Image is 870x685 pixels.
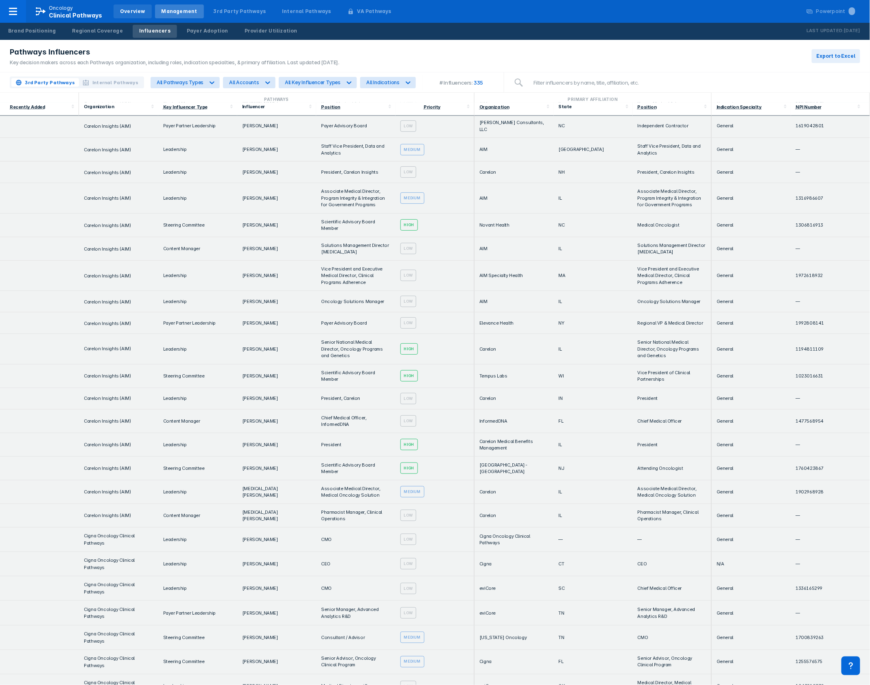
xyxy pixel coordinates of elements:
[554,312,633,334] td: NY
[158,576,237,601] td: Leadership
[84,442,131,447] a: Carelon Insights (AIM)
[712,161,791,183] td: General
[633,433,712,457] td: President
[712,364,791,388] td: General
[554,480,633,504] td: IL
[72,27,122,35] div: Regional Coverage
[791,626,870,650] td: 1700839263
[158,312,237,334] td: Payer Partner Leadership
[316,457,395,480] td: Scientific Advisory Board Member
[400,510,417,521] div: Low
[474,261,553,291] td: AIM Specialty Health
[158,528,237,552] td: Leadership
[316,388,395,410] td: President, Carelon
[316,261,395,291] td: Vice President and Executive Medical Director, Clinical Programs Adherence
[400,462,418,474] div: High
[812,49,860,63] button: Export to Excel
[633,528,712,552] td: —
[474,183,553,214] td: AIM
[633,576,712,601] td: Chief Medical Officer
[796,104,822,110] div: NPI Number
[158,410,237,433] td: Content Manager
[158,480,237,504] td: Leadership
[316,433,395,457] td: President
[400,270,417,281] div: Low
[84,513,131,518] span: Carelon Insights (AIM)
[791,601,870,625] td: —
[791,312,870,334] td: 1992808141
[316,183,395,214] td: Associate Medical Director, Program Integrity & Integration for Government Programs
[84,465,131,471] a: Carelon Insights (AIM)
[133,25,177,38] a: Influencers
[8,27,56,35] div: Brand Positioning
[554,601,633,625] td: TN
[474,528,553,552] td: Cigna Oncology Clinical Pathways
[554,388,633,410] td: IN
[237,291,316,312] td: [PERSON_NAME]
[474,214,553,237] td: Novant Health
[478,96,708,103] div: Primary Affiliation
[237,433,316,457] td: [PERSON_NAME]
[791,364,870,388] td: 1023016631
[554,214,633,237] td: NC
[400,534,417,545] div: Low
[84,273,131,279] span: Carelon Insights (AIM)
[474,576,553,601] td: eviCore
[791,138,870,161] td: —
[237,457,316,480] td: [PERSON_NAME]
[237,237,316,261] td: [PERSON_NAME]
[400,144,424,155] div: Medium
[633,334,712,364] td: Senior National Medical Director, Oncology Programs and Genetics
[316,138,395,161] td: Staff Vice President, Data and Analytics
[554,261,633,291] td: MA
[245,27,297,35] div: Provider Utilization
[316,480,395,504] td: Associate Medical Director, Medical Oncology Solution
[84,582,135,595] span: Cigna Oncology Clinical Pathways
[84,320,131,326] span: Carelon Insights (AIM)
[158,457,237,480] td: Steering Committee
[238,25,304,38] a: Provider Utilization
[84,169,131,175] span: Carelon Insights (AIM)
[791,334,870,364] td: 1194811109
[316,334,395,364] td: Senior National Medical Director, Oncology Programs and Genetics
[84,656,135,669] span: Cigna Oncology Clinical Pathways
[237,334,316,364] td: [PERSON_NAME]
[275,4,337,18] a: Internal Pathways
[158,433,237,457] td: Leadership
[84,373,131,379] a: Carelon Insights (AIM)
[554,183,633,214] td: IL
[237,601,316,625] td: [PERSON_NAME]
[633,504,712,528] td: Pharmacist Manager, Clinical Operations
[237,388,316,410] td: [PERSON_NAME]
[158,504,237,528] td: Content Manager
[158,114,237,138] td: Payer Partner Leadership
[633,138,712,161] td: Staff Vice President, Data and Analytics
[84,104,148,109] div: Organization
[712,114,791,138] td: General
[84,222,131,228] a: Carelon Insights (AIM)
[366,79,400,85] div: All Indications
[84,533,135,546] span: Cigna Oncology Clinical Pathways
[633,388,712,410] td: President
[791,504,870,528] td: —
[712,388,791,410] td: General
[712,183,791,214] td: General
[282,8,331,15] div: Internal Pathways
[474,410,553,433] td: InformedDNA
[237,650,316,674] td: [PERSON_NAME]
[84,533,135,546] a: Cigna Oncology Clinical Pathways
[92,79,138,86] span: Internal Pathways
[400,607,417,619] div: Low
[474,504,553,528] td: Carelon
[633,291,712,312] td: Oncology Solutions Manager
[84,246,131,251] a: Carelon Insights (AIM)
[817,52,855,60] span: Export to Excel
[791,161,870,183] td: —
[158,183,237,214] td: Leadership
[554,576,633,601] td: SC
[84,299,131,304] span: Carelon Insights (AIM)
[791,480,870,504] td: 1902968928
[554,291,633,312] td: IL
[163,104,208,110] div: Key Influencer Type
